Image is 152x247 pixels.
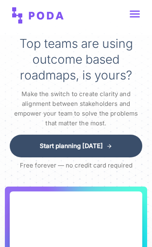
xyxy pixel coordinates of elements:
[10,135,142,157] a: Start planning [DATE]
[12,7,64,24] img: Poda: Opportunity solution trees
[20,161,133,170] p: Free forever — no credit card required
[10,89,142,128] p: Make the switch to create clarity and alignment between stakeholders and empower your team to sol...
[19,36,133,82] span: Top teams are using outcome based roadmaps, is yours?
